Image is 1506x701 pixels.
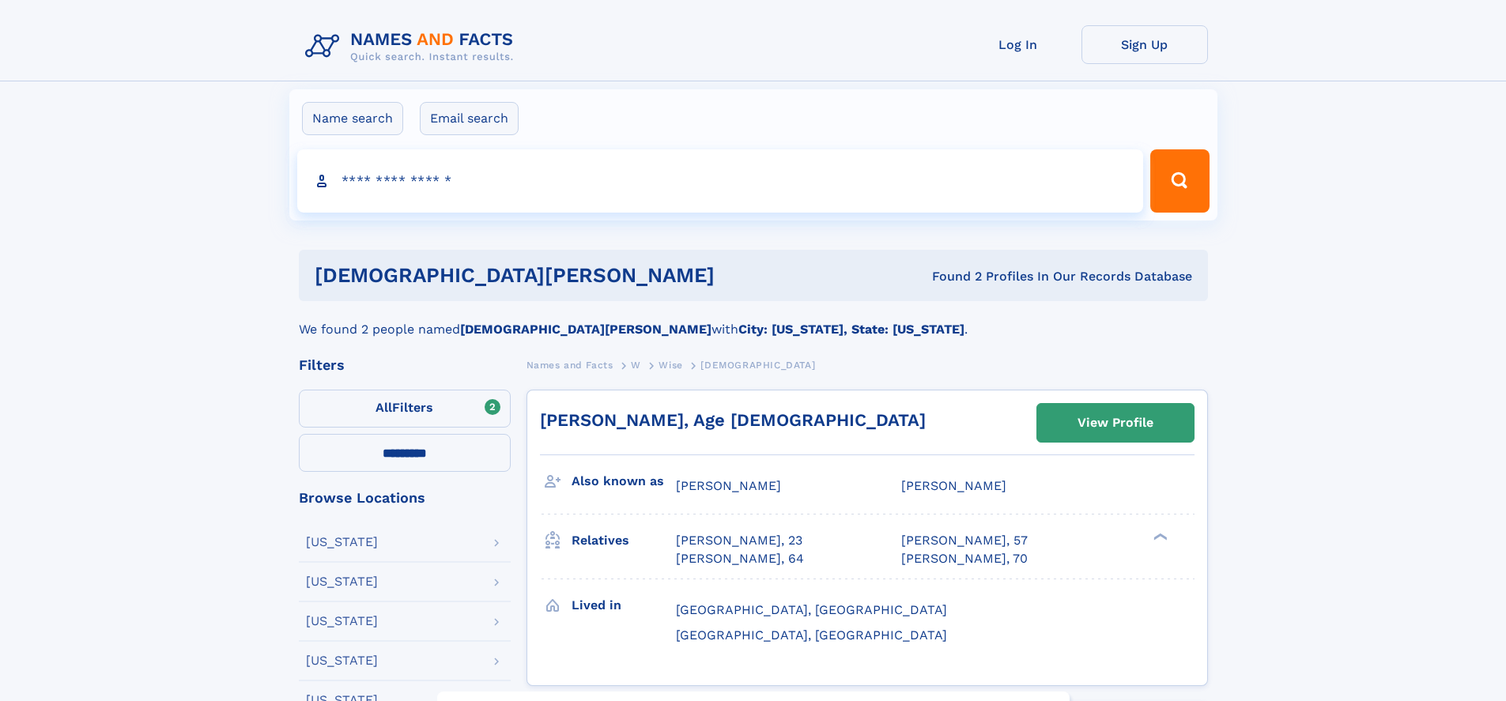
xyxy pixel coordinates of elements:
a: View Profile [1037,404,1194,442]
div: Browse Locations [299,491,511,505]
b: [DEMOGRAPHIC_DATA][PERSON_NAME] [460,322,711,337]
span: [DEMOGRAPHIC_DATA] [700,360,815,371]
img: Logo Names and Facts [299,25,527,68]
span: [GEOGRAPHIC_DATA], [GEOGRAPHIC_DATA] [676,602,947,617]
span: [PERSON_NAME] [901,478,1006,493]
button: Search Button [1150,149,1209,213]
span: Wise [659,360,682,371]
label: Name search [302,102,403,135]
div: We found 2 people named with . [299,301,1208,339]
span: All [376,400,392,415]
label: Filters [299,390,511,428]
a: [PERSON_NAME], 23 [676,532,802,549]
h1: [DEMOGRAPHIC_DATA][PERSON_NAME] [315,266,824,285]
div: View Profile [1078,405,1153,441]
a: Log In [955,25,1081,64]
div: [US_STATE] [306,654,378,667]
div: [US_STATE] [306,615,378,628]
h3: Also known as [572,468,676,495]
b: City: [US_STATE], State: [US_STATE] [738,322,964,337]
span: [PERSON_NAME] [676,478,781,493]
a: Names and Facts [527,355,613,375]
div: ❯ [1149,532,1168,542]
span: [GEOGRAPHIC_DATA], [GEOGRAPHIC_DATA] [676,628,947,643]
h3: Lived in [572,592,676,619]
a: W [631,355,641,375]
div: [US_STATE] [306,575,378,588]
label: Email search [420,102,519,135]
div: [US_STATE] [306,536,378,548]
a: [PERSON_NAME], Age [DEMOGRAPHIC_DATA] [540,410,926,430]
a: Sign Up [1081,25,1208,64]
a: [PERSON_NAME], 64 [676,550,804,567]
div: Filters [299,358,511,372]
a: [PERSON_NAME], 57 [901,532,1028,549]
a: [PERSON_NAME], 70 [901,550,1028,567]
a: Wise [659,355,682,375]
span: W [631,360,641,371]
h3: Relatives [572,527,676,554]
div: Found 2 Profiles In Our Records Database [823,268,1192,285]
input: search input [297,149,1144,213]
